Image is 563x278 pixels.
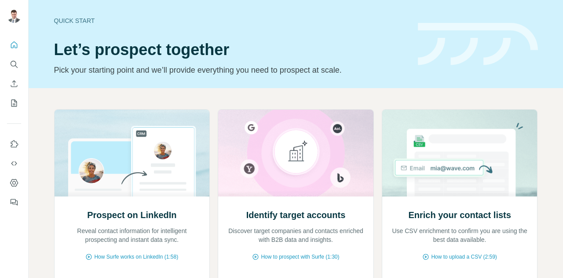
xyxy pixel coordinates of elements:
[227,226,365,244] p: Discover target companies and contacts enriched with B2B data and insights.
[54,16,407,25] div: Quick start
[431,253,497,261] span: How to upload a CSV (2:59)
[391,226,529,244] p: Use CSV enrichment to confirm you are using the best data available.
[54,110,210,196] img: Prospect on LinkedIn
[418,23,538,66] img: banner
[87,209,176,221] h2: Prospect on LinkedIn
[7,9,21,23] img: Avatar
[7,136,21,152] button: Use Surfe on LinkedIn
[7,76,21,92] button: Enrich CSV
[54,64,407,76] p: Pick your starting point and we’ll provide everything you need to prospect at scale.
[94,253,178,261] span: How Surfe works on LinkedIn (1:58)
[261,253,339,261] span: How to prospect with Surfe (1:30)
[54,41,407,59] h1: Let’s prospect together
[408,209,511,221] h2: Enrich your contact lists
[7,175,21,191] button: Dashboard
[7,156,21,171] button: Use Surfe API
[382,110,538,196] img: Enrich your contact lists
[218,110,374,196] img: Identify target accounts
[7,37,21,53] button: Quick start
[7,56,21,72] button: Search
[246,209,346,221] h2: Identify target accounts
[7,95,21,111] button: My lists
[7,194,21,210] button: Feedback
[63,226,201,244] p: Reveal contact information for intelligent prospecting and instant data sync.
